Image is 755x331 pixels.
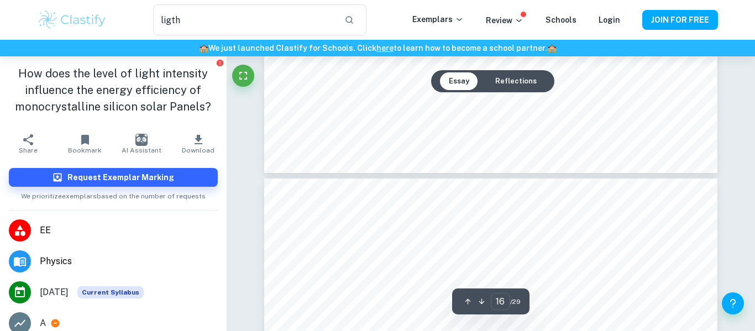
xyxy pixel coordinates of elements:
[376,44,394,52] a: here
[216,59,224,67] button: Report issue
[547,44,557,52] span: 🏫
[122,146,161,154] span: AI Assistant
[77,286,144,298] div: This exemplar is based on the current syllabus. Feel free to refer to it for inspiration/ideas wh...
[599,15,620,24] a: Login
[170,128,226,159] button: Download
[19,146,38,154] span: Share
[486,72,546,90] button: Reflections
[40,286,69,299] span: [DATE]
[56,128,113,159] button: Bookmark
[9,168,218,187] button: Request Exemplar Marking
[546,15,576,24] a: Schools
[486,14,523,27] p: Review
[722,292,744,314] button: Help and Feedback
[135,134,148,146] img: AI Assistant
[40,255,218,268] span: Physics
[182,146,214,154] span: Download
[40,224,218,237] span: EE
[510,297,521,307] span: / 29
[40,317,46,330] p: A
[37,9,107,31] img: Clastify logo
[642,10,718,30] button: JOIN FOR FREE
[9,65,218,115] h1: How does the level of light intensity influence the energy efficiency of monocrystalline silicon ...
[68,146,102,154] span: Bookmark
[412,13,464,25] p: Exemplars
[113,128,170,159] button: AI Assistant
[440,72,478,90] button: Essay
[153,4,335,35] input: Search for any exemplars...
[232,65,254,87] button: Fullscreen
[77,286,144,298] span: Current Syllabus
[199,44,208,52] span: 🏫
[21,187,206,201] span: We prioritize exemplars based on the number of requests
[2,42,753,54] h6: We just launched Clastify for Schools. Click to learn how to become a school partner.
[67,171,174,183] h6: Request Exemplar Marking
